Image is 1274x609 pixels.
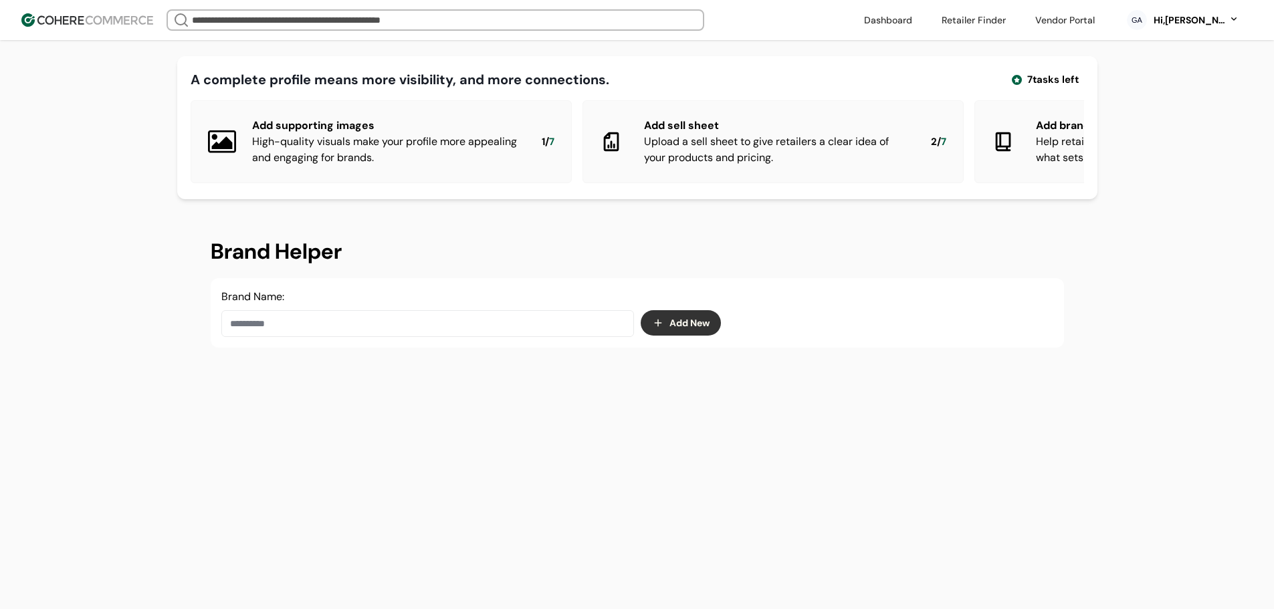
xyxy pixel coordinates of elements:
div: Add sell sheet [644,118,910,134]
div: High-quality visuals make your profile more appealing and engaging for brands. [252,134,520,166]
span: / [937,134,941,150]
div: Hi, [PERSON_NAME] [1152,13,1226,27]
span: 2 [931,134,937,150]
button: Add New [641,310,721,336]
span: 1 [542,134,545,150]
label: Brand Name: [221,289,284,303]
div: Add supporting images [252,118,520,134]
span: 7 tasks left [1027,72,1079,88]
div: Upload a sell sheet to give retailers a clear idea of your products and pricing. [644,134,910,166]
h2: Brand Helper [211,235,1064,267]
span: / [545,134,549,150]
span: 7 [941,134,946,150]
img: Cohere Logo [21,13,153,27]
div: A complete profile means more visibility, and more connections. [191,70,609,90]
button: Hi,[PERSON_NAME] [1152,13,1239,27]
span: 7 [549,134,554,150]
